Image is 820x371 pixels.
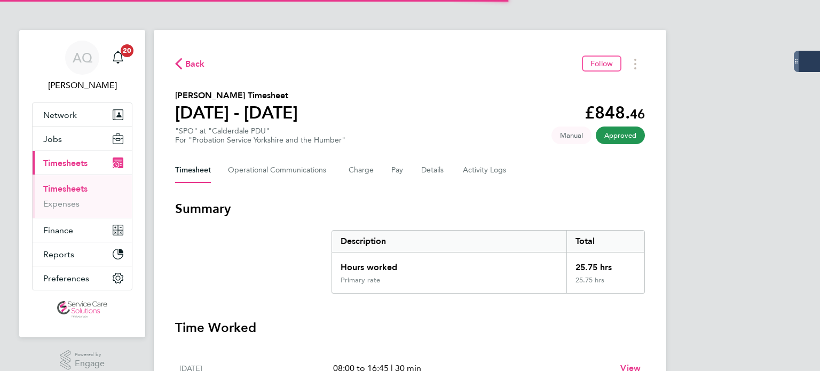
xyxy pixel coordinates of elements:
[33,242,132,266] button: Reports
[175,57,205,70] button: Back
[73,51,92,65] span: AQ
[107,41,129,75] a: 20
[421,157,446,183] button: Details
[33,218,132,242] button: Finance
[43,199,80,209] a: Expenses
[33,103,132,127] button: Network
[349,157,374,183] button: Charge
[341,276,380,285] div: Primary rate
[43,249,74,259] span: Reports
[33,151,132,175] button: Timesheets
[43,134,62,144] span: Jobs
[566,231,644,252] div: Total
[75,350,105,359] span: Powered by
[32,79,132,92] span: Andrew Quinney
[596,127,645,144] span: This timesheet has been approved.
[121,44,133,57] span: 20
[175,136,345,145] div: For "Probation Service Yorkshire and the Humber"
[57,301,107,318] img: servicecare-logo-retina.png
[43,225,73,235] span: Finance
[585,102,645,123] app-decimal: £848.
[33,127,132,151] button: Jobs
[463,157,508,183] button: Activity Logs
[630,106,645,122] span: 46
[590,59,613,68] span: Follow
[33,266,132,290] button: Preferences
[582,56,621,72] button: Follow
[626,56,645,72] button: Timesheets Menu
[19,30,145,337] nav: Main navigation
[175,89,298,102] h2: [PERSON_NAME] Timesheet
[32,41,132,92] a: AQ[PERSON_NAME]
[175,102,298,123] h1: [DATE] - [DATE]
[60,350,105,370] a: Powered byEngage
[175,127,345,145] div: "SPO" at "Calderdale PDU"
[43,110,77,120] span: Network
[228,157,332,183] button: Operational Communications
[551,127,592,144] span: This timesheet was manually created.
[43,158,88,168] span: Timesheets
[185,58,205,70] span: Back
[566,276,644,293] div: 25.75 hrs
[175,157,211,183] button: Timesheet
[32,301,132,318] a: Go to home page
[566,252,644,276] div: 25.75 hrs
[332,230,645,294] div: Summary
[175,319,645,336] h3: Time Worked
[391,157,404,183] button: Pay
[332,252,566,276] div: Hours worked
[43,273,89,283] span: Preferences
[75,359,105,368] span: Engage
[332,231,566,252] div: Description
[175,200,645,217] h3: Summary
[43,184,88,194] a: Timesheets
[33,175,132,218] div: Timesheets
